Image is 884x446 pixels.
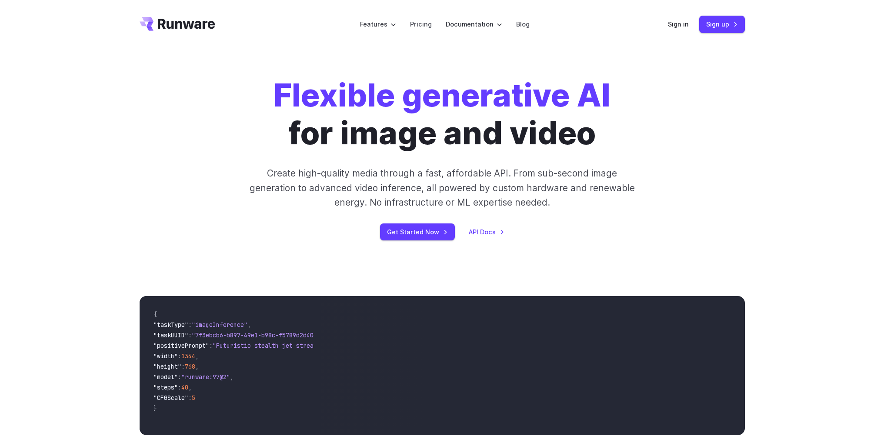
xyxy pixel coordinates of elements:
[140,17,215,31] a: Go to /
[185,363,195,370] span: 768
[274,77,610,152] h1: for image and video
[178,383,181,391] span: :
[209,342,213,349] span: :
[668,19,689,29] a: Sign in
[188,331,192,339] span: :
[360,19,396,29] label: Features
[188,383,192,391] span: ,
[410,19,432,29] a: Pricing
[153,373,178,381] span: "model"
[274,76,610,114] strong: Flexible generative AI
[192,394,195,402] span: 5
[181,373,230,381] span: "runware:97@2"
[181,383,188,391] span: 40
[153,342,209,349] span: "positivePrompt"
[188,321,192,329] span: :
[153,363,181,370] span: "height"
[469,227,504,237] a: API Docs
[178,352,181,360] span: :
[192,321,247,329] span: "imageInference"
[181,352,195,360] span: 1344
[699,16,745,33] a: Sign up
[446,19,502,29] label: Documentation
[181,363,185,370] span: :
[153,352,178,360] span: "width"
[153,383,178,391] span: "steps"
[380,223,455,240] a: Get Started Now
[153,394,188,402] span: "CFGScale"
[153,331,188,339] span: "taskUUID"
[192,331,324,339] span: "7f3ebcb6-b897-49e1-b98c-f5789d2d40d7"
[178,373,181,381] span: :
[516,19,530,29] a: Blog
[153,310,157,318] span: {
[153,321,188,329] span: "taskType"
[247,321,251,329] span: ,
[195,352,199,360] span: ,
[248,166,636,210] p: Create high-quality media through a fast, affordable API. From sub-second image generation to adv...
[213,342,529,349] span: "Futuristic stealth jet streaking through a neon-lit cityscape with glowing purple exhaust"
[153,404,157,412] span: }
[195,363,199,370] span: ,
[188,394,192,402] span: :
[230,373,234,381] span: ,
